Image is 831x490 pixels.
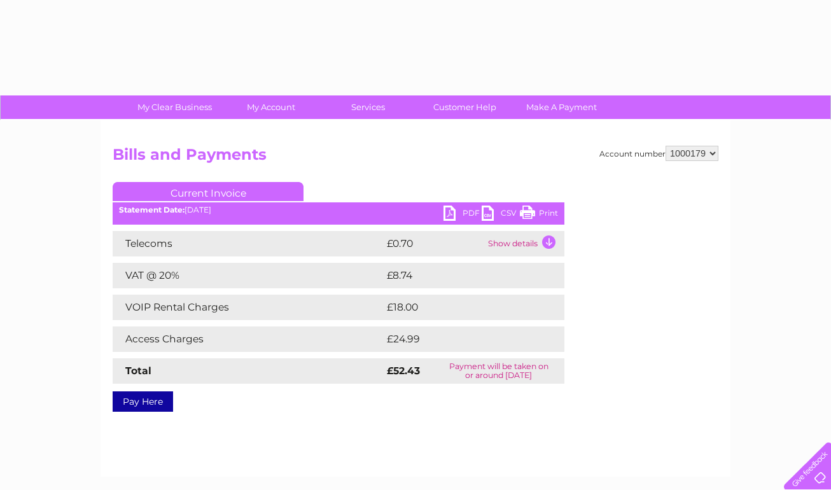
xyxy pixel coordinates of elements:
[384,263,534,288] td: £8.74
[316,95,421,119] a: Services
[113,391,173,412] a: Pay Here
[443,206,482,224] a: PDF
[122,95,227,119] a: My Clear Business
[384,326,540,352] td: £24.99
[113,295,384,320] td: VOIP Rental Charges
[113,231,384,256] td: Telecoms
[387,365,420,377] strong: £52.43
[433,358,564,384] td: Payment will be taken on or around [DATE]
[113,326,384,352] td: Access Charges
[113,206,564,214] div: [DATE]
[119,205,185,214] b: Statement Date:
[219,95,324,119] a: My Account
[482,206,520,224] a: CSV
[509,95,614,119] a: Make A Payment
[412,95,517,119] a: Customer Help
[599,146,718,161] div: Account number
[113,263,384,288] td: VAT @ 20%
[384,231,485,256] td: £0.70
[113,182,304,201] a: Current Invoice
[384,295,538,320] td: £18.00
[125,365,151,377] strong: Total
[520,206,558,224] a: Print
[485,231,564,256] td: Show details
[113,146,718,170] h2: Bills and Payments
